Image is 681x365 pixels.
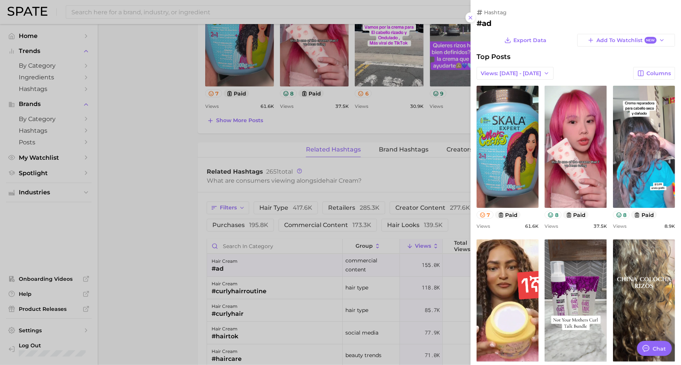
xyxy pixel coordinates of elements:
button: 8 [613,211,630,219]
span: Top Posts [477,53,510,61]
span: Views: [DATE] - [DATE] [481,70,541,77]
span: Views [613,223,627,229]
button: Views: [DATE] - [DATE] [477,67,554,80]
button: 7 [477,211,493,219]
button: Export Data [502,34,548,47]
span: Views [545,223,558,229]
span: 37.5k [593,223,607,229]
span: New [645,37,657,44]
span: hashtag [484,9,507,16]
span: 61.6k [525,223,539,229]
span: Export Data [513,37,546,44]
button: 8 [545,211,561,219]
h2: #ad [477,19,675,28]
span: Columns [646,70,671,77]
span: Views [477,223,490,229]
button: Add to WatchlistNew [577,34,675,47]
span: 8.9k [664,223,675,229]
button: paid [495,211,521,219]
span: Add to Watchlist [596,37,656,44]
button: Columns [633,67,675,80]
button: paid [563,211,589,219]
button: paid [631,211,657,219]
